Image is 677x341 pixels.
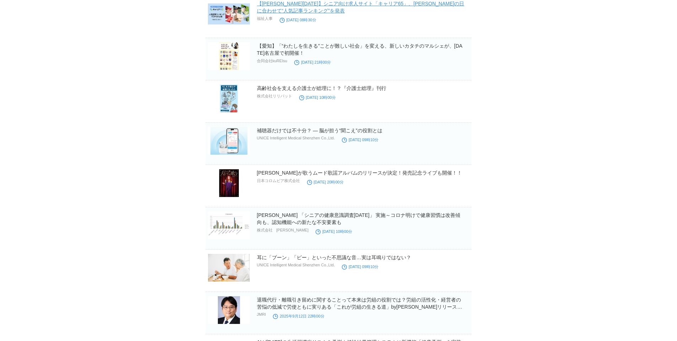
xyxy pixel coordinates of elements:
img: 30748-282-2050a84f89e97f0fdcd4eab546f5de4c-2233x1357.png [208,212,250,239]
img: 25058-601-5278f1ae929cd575227c50663d01f093-864x1080.jpg [208,296,250,324]
img: 146648-47-7e59a12386db67d3454c812ec3cd8676-1200x900.jpg [208,127,250,155]
a: 退職代行・離職引き留めに関することって本来は労組の役割では？労組の活性化・経営者の苦悩の低減で労使ともに実りある「これが労組の生きる道」by[PERSON_NAME]リリース【日本マネジメント総... [257,297,462,317]
time: [DATE] 09時10分 [342,265,378,269]
img: 147964-10-9fb6c9c08652947e379e3e46d28e8426-1414x2000.png [208,42,250,70]
p: JMRI [257,312,266,316]
time: [DATE] 21時00分 [294,60,331,64]
time: [DATE] 08時30分 [280,18,316,22]
p: 日本コロムビア株式会社 [257,178,300,183]
p: UNICE Intelligent Medical Shenzhen Co.,Ltd. [257,263,335,267]
p: 株式会社 [PERSON_NAME] [257,228,308,233]
p: 株式会社リリパット [257,94,292,99]
a: 耳に「ブーン」「ピー」といった不思議な音…実は耳鳴りではない？ [257,255,411,260]
a: 【[PERSON_NAME][DATE]】シニア向け求人サイト「キャリア65」、[PERSON_NAME]の日に合わせて“人気記事ランキング”を発表 [257,1,464,14]
a: 補聴器だけでは不十分？ ― 脳が担う“聞こえ”の役割とは [257,128,382,133]
p: 合同会社kuREIsu [257,58,288,64]
a: 【愛知】「“わたしを生きる”ことが難しい社会」を変える、新しいカタチのマルシェが、[DATE]名古屋で初開催！ [257,43,463,56]
time: [DATE] 09時10分 [342,138,378,142]
time: [DATE] 10時00分 [316,229,352,234]
p: UNICE Intelligent Medical Shenzhen Co.,Ltd. [257,136,335,140]
img: 163883-38-0cb7115b10bf39919e9f391a5fda4ea9-1408x2200.jpg [208,85,250,112]
time: [DATE] 10時00分 [299,95,336,100]
p: 福祉人事 [257,16,273,21]
a: 高齢社会を支える介護士が総理に！？『介護士総理』刊行 [257,85,386,91]
img: 19470-4511-3e039afbe5759bf71271917f01766047-992x1404.jpg [208,169,250,197]
time: [DATE] 20時00分 [307,180,344,184]
a: [PERSON_NAME]が歌うムード歌謡アルバムのリリースが決定！発売記念ライブも開催！！ [257,170,462,176]
time: 2025年9月12日 22時00分 [273,314,324,318]
img: 146648-46-86182c81c61f7c619df3b42b8879a793-720x480.jpg [208,254,250,282]
a: [PERSON_NAME] 「シニアの健康意識調査[DATE]」 実施～コロナ明けで健康習慣は改善傾向も、認知機能への新たな不安要素も [257,212,461,225]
